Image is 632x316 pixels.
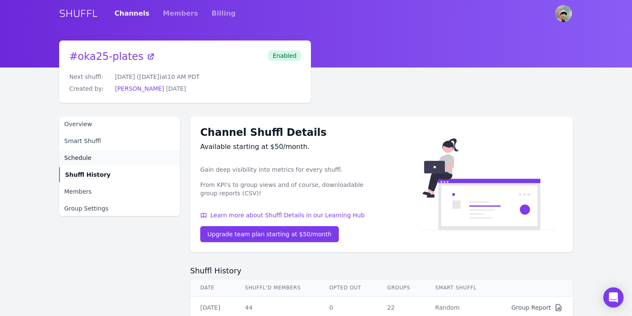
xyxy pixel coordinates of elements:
a: #oka25-plates [69,51,155,62]
th: Date [190,279,235,297]
a: Shuffl History [59,167,180,182]
a: Members [59,184,180,199]
a: Group Settings [59,201,180,216]
span: Learn more about Shuffl Details in our Learning Hub [210,211,365,219]
p: From KPI's to group views and of course, downloadable group reports (CSV)! [200,181,381,197]
div: [DATE] [200,303,225,312]
span: [DATE] ([DATE]) at 10 AM PDT [115,73,199,80]
a: [PERSON_NAME] [115,85,164,92]
span: Schedule [64,154,91,162]
a: Learn more about Shuffl Details in our Learning Hub [200,211,381,219]
th: Smart Shuffl [425,279,493,297]
img: Brian Lim [555,5,572,22]
dt: Created by: [69,84,108,93]
th: Shuffl'd Members [235,279,319,297]
dt: Next shuffl: [69,73,108,81]
span: [DATE] [166,85,186,92]
th: Groups [377,279,425,297]
a: Smart Shuffl [59,133,180,149]
div: Open Intercom Messenger [603,287,624,308]
button: User menu [554,4,573,23]
nav: Sidebar [59,116,180,216]
span: # oka25-plates [69,51,143,62]
span: Members [64,187,92,196]
span: Smart Shuffl [64,137,101,145]
h2: Shuffl History [190,266,573,276]
span: Enabled [268,51,301,61]
th: Opted Out [319,279,377,297]
span: Overview [64,120,92,128]
a: Schedule [59,150,180,165]
span: Shuffl History [65,170,111,179]
div: Group Report [512,303,551,312]
a: Overview [59,116,180,132]
a: Members [163,2,198,25]
p: Gain deep visibility into metrics for every shuffl. [200,165,381,174]
div: Upgrade team plan starting at $50/month [207,230,332,238]
a: Channels [114,2,150,25]
a: SHUFFL [59,7,98,20]
a: Upgrade team plan starting at $50/month [200,226,339,242]
h1: Channel Shuffl Details [200,127,381,138]
div: Available starting at $50/month. [200,142,381,152]
a: Billing [212,2,236,25]
span: Group Settings [64,204,109,213]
